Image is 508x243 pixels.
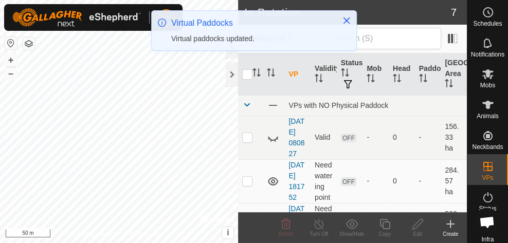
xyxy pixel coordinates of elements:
[222,227,233,238] button: i
[393,76,401,84] p-sorticon: Activate to sort
[129,230,159,239] a: Contact Us
[311,116,337,159] td: Valid
[367,132,385,143] div: -
[288,117,304,158] a: [DATE] 080827
[5,54,17,66] button: +
[279,231,294,237] span: Delete
[477,113,499,119] span: Animals
[311,53,337,96] th: Validity
[415,116,441,159] td: -
[482,175,493,181] span: VPs
[445,81,453,89] p-sorticon: Activate to sort
[389,159,415,203] td: 0
[317,28,441,49] input: Search (S)
[441,159,467,203] td: 284.57 ha
[481,236,494,242] span: Infra
[419,76,427,84] p-sorticon: Activate to sort
[284,53,311,96] th: VP
[401,230,434,238] div: Edit
[341,177,356,186] span: OFF
[337,53,363,96] th: Status
[473,21,502,27] span: Schedules
[415,159,441,203] td: -
[471,51,504,58] span: Notifications
[367,176,385,186] div: -
[12,8,141,27] img: Gallagher Logo
[302,230,335,238] div: Turn Off
[79,230,117,239] a: Privacy Policy
[434,230,467,238] div: Create
[335,230,368,238] div: Show/Hide
[472,144,503,150] span: Neckbands
[389,53,415,96] th: Head
[367,76,375,84] p-sorticon: Activate to sort
[415,53,441,96] th: Paddock
[288,101,463,109] div: VPs with NO Physical Paddock
[480,82,495,88] span: Mobs
[473,208,501,236] div: Open chat
[479,205,496,212] span: Status
[23,38,35,50] button: Map Layers
[5,67,17,80] button: –
[5,37,17,49] button: Reset Map
[267,70,275,78] p-sorticon: Activate to sort
[315,76,323,84] p-sorticon: Activate to sort
[252,70,261,78] p-sorticon: Activate to sort
[339,13,354,28] button: Close
[311,159,337,203] td: Need watering point
[171,17,332,29] div: Virtual Paddocks
[362,53,389,96] th: Mob
[441,116,467,159] td: 156.33 ha
[171,33,332,44] div: Virtual paddocks updated.
[451,5,457,20] span: 7
[244,6,450,18] h2: In Rotation
[341,70,349,78] p-sorticon: Activate to sort
[227,228,229,237] span: i
[368,230,401,238] div: Copy
[441,53,467,96] th: [GEOGRAPHIC_DATA] Area
[341,134,356,142] span: OFF
[389,116,415,159] td: 0
[288,161,304,201] a: [DATE] 181752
